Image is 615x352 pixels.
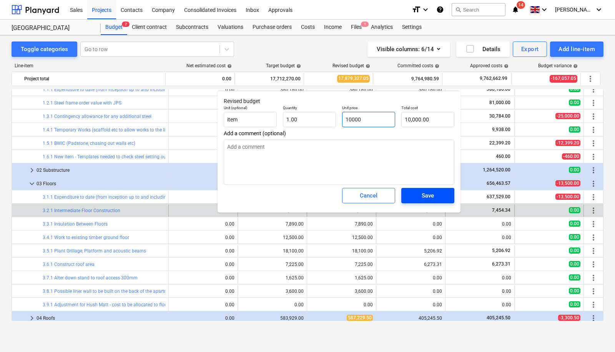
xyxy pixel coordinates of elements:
[456,42,510,57] button: Details
[12,63,166,68] div: Line-item
[555,7,593,13] span: [PERSON_NAME]
[43,194,185,200] a: 3.1.1 Expenditure to date (from inception up to and including [DATE])
[266,63,301,68] div: Target budget
[589,260,598,269] span: More actions
[589,246,598,256] span: More actions
[412,5,421,14] i: format_size
[376,73,439,85] div: 9,764,980.59
[286,275,304,281] div: 1,625.00
[122,22,130,27] span: 2
[43,275,138,281] a: 3.7.1 Alter down stand to roof access 300mm
[364,64,370,68] span: help
[589,206,598,215] span: More actions
[295,64,301,68] span: help
[43,100,121,106] a: 1.2.1 Steel frame order value with JPS
[397,63,439,68] div: Committed costs
[486,86,511,92] span: 380,186.00
[379,248,442,254] div: 5,206.92
[225,302,234,307] div: 0.00
[27,314,37,323] span: keyboard_arrow_right
[360,191,377,201] div: Cancel
[43,289,231,294] a: 3.8.1 Possible liner wall to be built on the back of the apartment 11. Lead dressing required
[27,179,37,188] span: keyboard_arrow_down
[43,87,185,92] a: 1.1.1 Expenditure to date (from inception up to and including [DATE])
[486,194,511,199] span: 637,529.00
[379,87,442,92] div: 380,186.00
[43,127,209,133] a: 1.4.1 Temporary Works (scaffold etc to allow works to the likes of the basement)
[379,235,442,240] div: 0.00
[248,20,296,35] a: Purchase orders
[569,167,580,173] span: 0.00
[296,20,319,35] a: Costs
[489,100,511,105] span: 81,000.00
[482,167,511,173] span: 1,264,520.00
[43,262,95,267] a: 3.6.1 Construct roof area
[364,302,373,307] div: 0.00
[238,73,301,85] div: 17,712,270.00
[449,221,511,227] div: 0.00
[224,105,277,112] p: Unit (optional)
[521,44,539,54] div: Export
[225,87,234,92] div: 0.00
[225,289,234,294] div: 0.00
[479,75,508,82] span: 9,762,662.99
[347,315,373,321] span: 587,229.50
[589,233,598,242] span: More actions
[226,64,232,68] span: help
[569,288,580,294] span: 0.00
[470,63,509,68] div: Approved costs
[280,87,304,92] div: 380,186.00
[349,87,373,92] div: 380,186.00
[589,179,598,188] span: More actions
[513,42,547,57] button: Export
[24,73,162,85] div: Project total
[512,5,519,14] i: notifications
[558,315,580,321] span: -3,300.50
[377,44,441,54] div: Visible columns : 6/14
[577,315,615,352] iframe: Chat Widget
[283,105,336,112] p: Quantity
[486,315,511,320] span: 405,245.50
[37,312,165,324] div: 04 Roofs
[346,20,366,35] div: Files
[43,114,151,119] a: 1.3.1 Contingency allowance for any additional steel
[286,221,304,227] div: 7,890.00
[558,44,595,54] div: Add line-item
[589,219,598,229] span: More actions
[562,153,580,159] span: -460.00
[43,221,108,227] a: 3.3.1 Insulation Between Floors
[589,152,598,161] span: More actions
[550,42,603,57] button: Add line-item
[286,289,304,294] div: 3,600.00
[319,20,346,35] a: Income
[586,74,595,83] span: More actions
[225,262,234,267] div: 0.00
[127,20,171,35] div: Client contract
[589,98,598,108] span: More actions
[379,221,442,227] div: 0.00
[422,191,434,201] div: Save
[337,75,370,82] span: 17,879,327.05
[37,178,165,190] div: 03 Floors
[449,302,511,307] div: 0.00
[294,302,304,307] div: 0.00
[352,235,373,240] div: 12,500.00
[283,235,304,240] div: 12,500.00
[465,44,500,54] div: Details
[569,301,580,307] span: 0.00
[455,7,461,13] span: search
[355,289,373,294] div: 3,600.00
[43,235,129,240] a: 3.4.1 Work to existing timber ground floor
[489,113,511,119] span: 30,784.00
[43,141,135,146] a: 1.5.1 BWIC (Padstone, chasing out walls etc)
[172,315,234,321] div: 0.00
[491,248,511,253] span: 5,206.92
[101,20,127,35] div: Budget
[401,188,454,203] button: Save
[401,105,454,112] p: Total cost
[352,248,373,254] div: 18,100.00
[361,22,369,27] span: 1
